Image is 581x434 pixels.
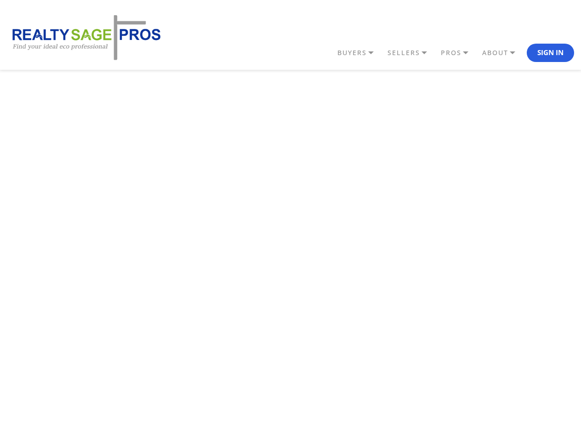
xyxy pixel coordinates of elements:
[439,45,480,61] a: PROS
[527,44,574,62] button: Sign In
[335,45,385,61] a: BUYERS
[480,45,527,61] a: ABOUT
[7,14,163,62] img: REALTY SAGE PROS
[385,45,439,61] a: SELLERS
